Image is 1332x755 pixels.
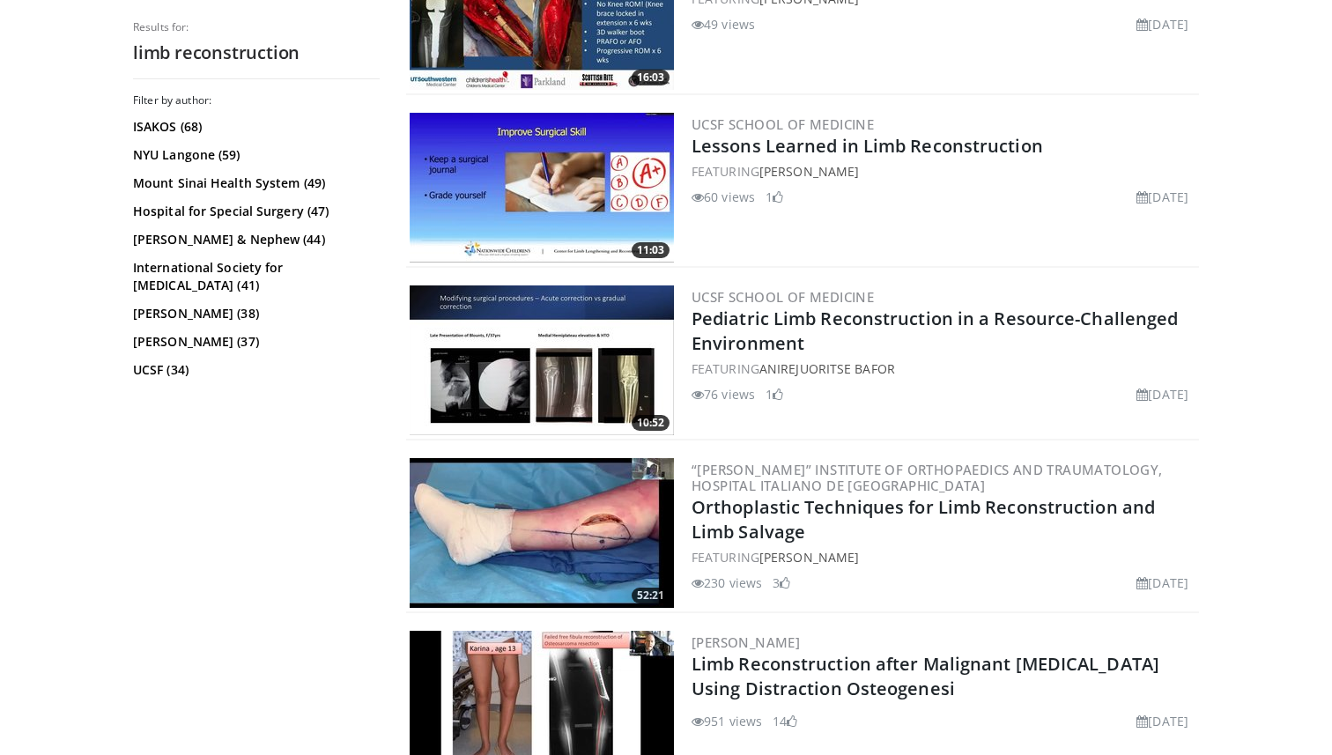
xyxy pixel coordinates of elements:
[1136,188,1188,206] li: [DATE]
[410,458,674,608] img: e1710a84-7805-4365-9b33-f4fd8b82f3bf.300x170_q85_crop-smart_upscale.jpg
[632,415,670,431] span: 10:52
[133,333,375,351] a: [PERSON_NAME] (37)
[410,113,674,263] img: 90437327-4ce1-4df8-891c-75c2aecc27dc.300x170_q85_crop-smart_upscale.jpg
[692,188,755,206] li: 60 views
[133,361,375,379] a: UCSF (34)
[632,588,670,603] span: 52:21
[133,118,375,136] a: ISAKOS (68)
[692,495,1155,544] a: Orthoplastic Techniques for Limb Reconstruction and Limb Salvage
[692,548,1195,566] div: FEATURING
[692,652,1159,700] a: Limb Reconstruction after Malignant [MEDICAL_DATA] Using Distraction Osteogenesi
[632,242,670,258] span: 11:03
[692,712,762,730] li: 951 views
[410,113,674,263] a: 11:03
[410,458,674,608] a: 52:21
[692,633,800,651] a: [PERSON_NAME]
[759,549,859,566] a: [PERSON_NAME]
[133,305,375,322] a: [PERSON_NAME] (38)
[410,285,674,435] img: 9dc37787-75b6-4b63-9961-9e34e21b7ceb.300x170_q85_crop-smart_upscale.jpg
[1136,15,1188,33] li: [DATE]
[133,93,380,107] h3: Filter by author:
[1136,385,1188,403] li: [DATE]
[133,174,375,192] a: Mount Sinai Health System (49)
[1136,712,1188,730] li: [DATE]
[133,20,380,34] p: Results for:
[1136,574,1188,592] li: [DATE]
[692,574,762,592] li: 230 views
[759,163,859,180] a: [PERSON_NAME]
[410,285,674,435] a: 10:52
[692,134,1043,158] a: Lessons Learned in Limb Reconstruction
[133,231,375,248] a: [PERSON_NAME] & Nephew (44)
[692,385,755,403] li: 76 views
[692,288,874,306] a: UCSF School of Medicine
[766,385,783,403] li: 1
[133,146,375,164] a: NYU Langone (59)
[133,259,375,294] a: International Society for [MEDICAL_DATA] (41)
[759,360,895,377] a: Anirejuoritse Bafor
[773,574,790,592] li: 3
[692,307,1178,355] a: Pediatric Limb Reconstruction in a Resource-Challenged Environment
[133,203,375,220] a: Hospital for Special Surgery (47)
[692,461,1163,494] a: “[PERSON_NAME]” Institute of Orthopaedics and Traumatology, Hospital Italiano de [GEOGRAPHIC_DATA]
[133,41,380,64] h2: limb reconstruction
[766,188,783,206] li: 1
[632,70,670,85] span: 16:03
[692,115,874,133] a: UCSF School of Medicine
[773,712,797,730] li: 14
[692,359,1195,378] div: FEATURING
[692,15,755,33] li: 49 views
[692,162,1195,181] div: FEATURING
